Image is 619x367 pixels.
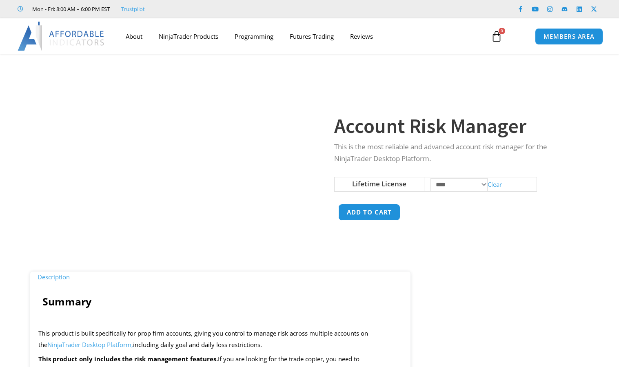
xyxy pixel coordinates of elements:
h1: Account Risk Manager [334,112,572,140]
a: NinjaTrader Desktop Platform, [47,340,133,349]
a: Clear options [488,180,502,188]
a: Reviews [342,27,381,46]
button: Add to cart [338,204,400,221]
strong: This product only includes the risk management features. [38,355,218,363]
a: NinjaTrader Products [151,27,226,46]
nav: Menu [118,27,483,46]
p: This is the most reliable and advanced account risk manager for the NinjaTrader Desktop Platform. [334,141,572,165]
label: Lifetime License [352,179,406,188]
a: Futures Trading [282,27,342,46]
a: MEMBERS AREA [535,28,603,45]
a: Description [30,268,77,286]
span: Mon - Fri: 8:00 AM – 6:00 PM EST [30,4,110,14]
span: 0 [499,28,505,34]
span: MEMBERS AREA [544,33,595,40]
h4: Summary [42,295,399,307]
p: This product is built specifically for prop firm accounts, giving you control to manage risk acro... [38,328,403,351]
a: 0 [479,24,515,48]
a: Trustpilot [121,4,145,14]
a: About [118,27,151,46]
img: LogoAI [18,22,105,51]
a: Programming [226,27,282,46]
